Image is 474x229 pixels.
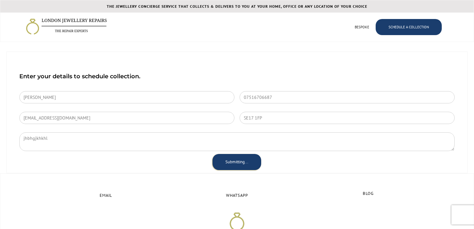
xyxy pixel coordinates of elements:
[376,19,442,35] a: SCHEDULE A COLLECTION
[19,88,455,173] form: Contact Form
[26,18,107,35] a: home
[212,154,261,170] input: Submitting...
[100,192,112,199] h4: EMAIL
[19,112,234,124] input: Email
[240,91,455,103] input: Phone Number
[100,188,112,205] a: EMAIL
[226,193,248,198] span: Whatsapp
[240,112,455,124] input: Postcode (optional)
[348,16,376,38] a: BESPOKE
[19,132,455,151] textarea: To enrich screen reader interactions, please activate Accessibility in Grammarly extension settings
[0,4,474,9] div: THE JEWELLERY CONCIERGE SERVICE THAT COLLECTS & DELIVERS TO YOU AT YOUR HOME, OFFICE OR ANY LOCAT...
[19,91,234,103] input: Name
[19,71,455,81] p: Enter your details to schedule collection.
[363,190,374,197] h4: Blog
[226,188,248,205] a: Whatsapp
[363,186,374,204] a: Blog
